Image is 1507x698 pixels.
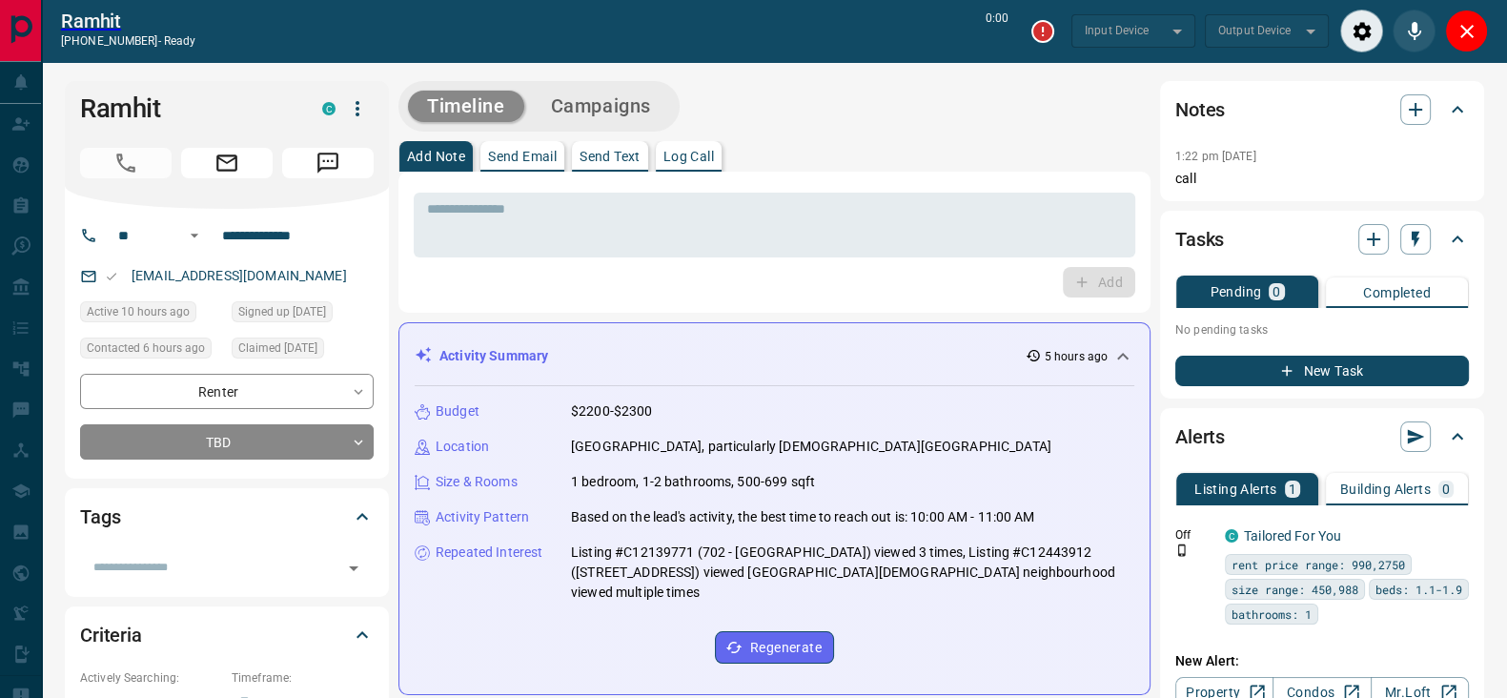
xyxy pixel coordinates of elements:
div: Tags [80,494,374,540]
span: beds: 1.1-1.9 [1375,580,1462,599]
p: Building Alerts [1340,482,1431,496]
svg: Email Valid [105,270,118,283]
p: 0:00 [986,10,1008,52]
span: Active 10 hours ago [87,302,190,321]
div: Notes [1175,87,1469,133]
p: 1 bedroom, 1-2 bathrooms, 500-699 sqft [571,472,815,492]
p: Budget [436,401,479,421]
p: 0 [1442,482,1450,496]
span: Call [80,148,172,178]
p: $2200-$2300 [571,401,652,421]
span: ready [164,34,196,48]
p: Size & Rooms [436,472,518,492]
a: Tailored For You [1244,528,1341,544]
span: size range: 450,988 [1232,580,1358,599]
div: TBD [80,424,374,460]
svg: Push Notification Only [1175,544,1189,557]
div: Tasks [1175,216,1469,262]
p: 1:22 pm [DATE] [1175,150,1256,163]
div: condos.ca [322,102,336,115]
div: Mute [1393,10,1436,52]
button: Open [340,555,367,582]
p: Based on the lead's activity, the best time to reach out is: 10:00 AM - 11:00 AM [571,507,1035,527]
span: Message [282,148,374,178]
p: [GEOGRAPHIC_DATA], particularly [DEMOGRAPHIC_DATA][GEOGRAPHIC_DATA] [571,437,1051,457]
div: Activity Summary5 hours ago [415,339,1134,374]
a: [EMAIL_ADDRESS][DOMAIN_NAME] [132,268,347,283]
div: Mon Oct 13 2025 [80,338,222,364]
p: 0 [1273,285,1280,298]
p: Location [436,437,489,457]
p: Activity Summary [439,346,548,366]
button: Open [183,224,206,247]
h2: Alerts [1175,421,1225,452]
div: Close [1445,10,1488,52]
p: Completed [1363,286,1431,299]
button: Regenerate [715,631,834,664]
span: Signed up [DATE] [238,302,326,321]
p: [PHONE_NUMBER] - [61,32,195,50]
span: Contacted 6 hours ago [87,339,205,358]
p: No pending tasks [1175,316,1469,344]
p: Actively Searching: [80,669,222,687]
p: Repeated Interest [436,543,542,563]
p: Listing Alerts [1194,482,1277,496]
p: Send Email [488,150,557,163]
div: Tue Sep 15 2020 [232,301,374,328]
button: New Task [1175,356,1469,386]
p: Log Call [663,150,714,163]
h2: Notes [1175,94,1225,125]
h2: Tags [80,502,120,532]
button: Campaigns [532,91,670,122]
div: Audio Settings [1340,10,1383,52]
span: rent price range: 990,2750 [1232,555,1405,574]
p: Add Note [407,150,465,163]
p: Timeframe: [232,669,374,687]
div: Sun Oct 12 2025 [232,338,374,364]
p: Pending [1210,285,1261,298]
span: Email [181,148,273,178]
p: Off [1175,526,1213,544]
button: Timeline [408,91,524,122]
p: New Alert: [1175,651,1469,671]
p: Send Text [580,150,641,163]
div: Alerts [1175,414,1469,460]
div: Criteria [80,612,374,658]
span: bathrooms: 1 [1232,605,1312,624]
div: Renter [80,374,374,409]
p: call [1175,169,1469,189]
p: Listing #C12139771 (702 - [GEOGRAPHIC_DATA]) viewed 3 times, Listing #C12443912 ([STREET_ADDRESS]... [571,543,1134,603]
div: Mon Oct 13 2025 [80,301,222,328]
p: 1 [1289,482,1296,496]
p: Activity Pattern [436,507,529,527]
h1: Ramhit [80,93,294,124]
a: Ramhit [61,10,195,32]
h2: Tasks [1175,224,1224,255]
p: 5 hours ago [1045,348,1108,365]
h2: Criteria [80,620,142,650]
span: Claimed [DATE] [238,339,317,358]
div: condos.ca [1225,529,1238,543]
